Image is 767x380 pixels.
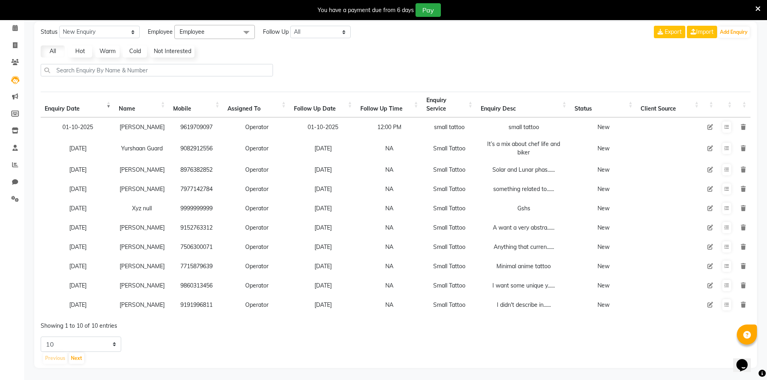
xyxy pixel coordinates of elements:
div: You have a payment due from 6 days [318,6,414,14]
td: [PERSON_NAME] [115,257,169,276]
td: Operator [223,137,290,160]
td: NA [356,160,422,179]
input: Search Enquiry By Name & Number [41,64,273,76]
td: [DATE] [41,257,115,276]
a: Hot [68,45,92,58]
button: Next [69,353,84,364]
th: : activate to sort column ascending [703,92,717,117]
td: 9152763312 [169,218,223,237]
div: Showing 1 to 10 of 10 entries [41,317,329,330]
td: NA [356,295,422,314]
td: [DATE] [290,276,356,295]
th: Client Source: activate to sort column ascending [637,92,703,117]
td: 8976382852 [169,160,223,179]
span: Employee [180,28,205,35]
th: Enquiry Service : activate to sort column ascending [422,92,477,117]
td: [PERSON_NAME] [115,179,169,199]
span: Employee [148,28,173,36]
td: Small Tattoo [422,276,477,295]
span: Follow Up [263,28,289,36]
td: 9999999999 [169,199,223,218]
div: Solar and Lunar phas...... [481,166,566,174]
a: Warm [95,45,120,58]
td: Small Tattoo [422,295,477,314]
td: New [571,295,637,314]
td: Operator [223,199,290,218]
th: Name: activate to sort column ascending [115,92,169,117]
td: Xyz null [115,199,169,218]
td: NA [356,276,422,295]
a: Not Interested [150,45,194,58]
td: [DATE] [41,179,115,199]
td: 12:00 PM [356,117,422,137]
td: Operator [223,237,290,257]
td: 7715879639 [169,257,223,276]
td: 7506300071 [169,237,223,257]
td: [DATE] [41,276,115,295]
th: Status: activate to sort column ascending [571,92,637,117]
td: [PERSON_NAME] [115,295,169,314]
td: NA [356,199,422,218]
td: 01-10-2025 [290,117,356,137]
th: Follow Up Time : activate to sort column ascending [356,92,422,117]
td: NA [356,257,422,276]
td: [DATE] [290,179,356,199]
td: NA [356,218,422,237]
span: Status [41,28,58,36]
td: [PERSON_NAME] [115,237,169,257]
td: Yurshaan Guard [115,137,169,160]
td: Operator [223,257,290,276]
div: something related to...... [481,185,566,193]
td: Small Tattoo [422,137,477,160]
td: 9191996811 [169,295,223,314]
td: NA [356,179,422,199]
td: New [571,257,637,276]
td: [DATE] [41,199,115,218]
td: [PERSON_NAME] [115,117,169,137]
td: [PERSON_NAME] [115,218,169,237]
td: Small Tattoo [422,237,477,257]
button: Add Enquiry [718,27,750,38]
button: Pay [416,3,441,17]
td: [DATE] [290,137,356,160]
td: NA [356,237,422,257]
td: Small Tattoo [422,218,477,237]
td: Operator [223,218,290,237]
td: Small Tattoo [422,199,477,218]
div: Anything that curren...... [481,243,566,251]
th: : activate to sort column ascending [736,92,750,117]
td: New [571,237,637,257]
td: 01-10-2025 [41,117,115,137]
th: Mobile : activate to sort column ascending [169,92,223,117]
div: small tattoo [481,123,566,131]
td: [DATE] [41,237,115,257]
th: Follow Up Date: activate to sort column ascending [290,92,356,117]
td: Small Tattoo [422,257,477,276]
td: [DATE] [290,160,356,179]
th: Enquiry Desc: activate to sort column ascending [477,92,571,117]
a: All [41,45,65,58]
td: 9619709097 [169,117,223,137]
th: Enquiry Date: activate to sort column ascending [41,92,115,117]
td: New [571,218,637,237]
td: Operator [223,179,290,199]
td: Small Tattoo [422,160,477,179]
td: 9082912556 [169,137,223,160]
td: [DATE] [290,237,356,257]
td: Operator [223,117,290,137]
div: A want a very abstra...... [481,224,566,232]
td: 9860313456 [169,276,223,295]
iframe: chat widget [733,348,759,372]
td: Small Tattoo [422,179,477,199]
td: Operator [223,276,290,295]
td: [DATE] [41,295,115,314]
td: New [571,179,637,199]
button: Export [654,26,685,38]
a: Cold [123,45,147,58]
div: It’s a mix about chef life and biker [481,140,566,157]
th: Assigned To : activate to sort column ascending [223,92,290,117]
td: [DATE] [41,160,115,179]
td: [DATE] [290,218,356,237]
td: [PERSON_NAME] [115,160,169,179]
td: [DATE] [41,137,115,160]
